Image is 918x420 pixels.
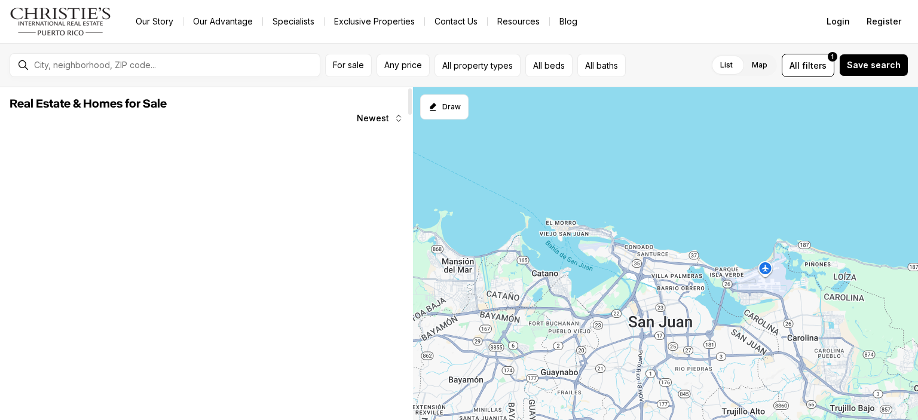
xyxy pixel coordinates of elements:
button: Contact Us [425,13,487,30]
a: Our Story [126,13,183,30]
a: Specialists [263,13,324,30]
button: All beds [525,54,573,77]
button: Save search [839,54,908,76]
span: Login [827,17,850,26]
span: Any price [384,60,422,70]
span: 1 [831,52,834,62]
label: Map [742,54,777,76]
span: For sale [333,60,364,70]
span: Real Estate & Homes for Sale [10,98,167,110]
span: All [790,59,800,72]
button: Allfilters1 [782,54,834,77]
button: For sale [325,54,372,77]
button: All baths [577,54,626,77]
label: List [711,54,742,76]
button: Register [859,10,908,33]
span: filters [802,59,827,72]
span: Save search [847,60,901,70]
button: Any price [377,54,430,77]
img: logo [10,7,112,36]
button: Start drawing [420,94,469,119]
span: Newest [357,114,389,123]
button: All property types [434,54,521,77]
span: Register [867,17,901,26]
a: Our Advantage [183,13,262,30]
button: Newest [350,106,411,130]
button: Login [819,10,857,33]
a: Exclusive Properties [325,13,424,30]
a: Blog [550,13,587,30]
a: Resources [488,13,549,30]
